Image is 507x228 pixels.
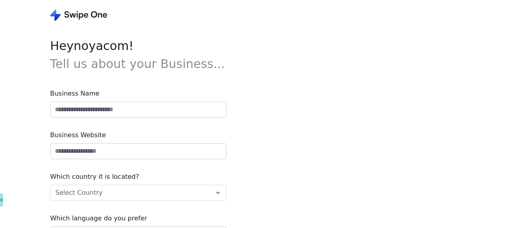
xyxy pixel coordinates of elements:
[50,214,226,223] span: Which language do you prefer
[55,188,103,198] span: Select Country
[50,57,225,71] span: Tell us about your Business...
[50,89,226,98] span: Business Name
[50,130,226,140] span: Business Website
[50,37,226,73] span: Hey noyacom !
[50,172,226,182] span: Which country it is located?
